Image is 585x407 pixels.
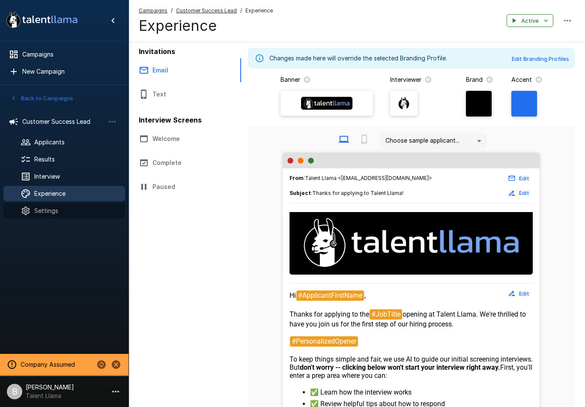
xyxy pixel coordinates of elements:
[425,76,432,83] svg: The image that will show next to questions in your candidate interviews. It must be square and at...
[397,97,410,110] img: llama_clean.png
[290,189,403,198] span: :
[510,52,571,66] button: Edit Branding Profiles
[505,287,533,300] button: Edit
[370,309,402,320] span: #JobTitle
[364,291,366,299] span: ,
[281,91,373,116] label: Banner Logo
[535,76,542,83] svg: The primary color for buttons in branded interviews and emails. It should be a color that complem...
[290,355,534,371] span: To keep things simple and fair, we use AI to guide our initial screening interviews. But
[281,75,300,84] p: Banner
[139,17,273,35] h4: Experience
[128,58,241,82] button: Email
[486,76,493,83] svg: The background color for branded interviews and emails. It should be a color that complements you...
[290,310,528,328] span: opening at Talent Llama. We're thrilled to have you join us for the first step of our hiring proc...
[390,75,421,84] p: Interviewer
[301,97,352,110] img: Banner Logo
[290,212,533,273] img: Talent Llama
[290,175,304,181] b: From
[290,291,296,299] span: Hi
[466,75,483,84] p: Brand
[290,190,311,196] b: Subject
[290,310,369,318] span: Thanks for applying to the
[128,151,241,175] button: Complete
[296,290,364,301] span: #ApplicantFirstName
[290,174,432,183] span: : Talent Llama <[EMAIL_ADDRESS][DOMAIN_NAME]>
[128,127,241,151] button: Welcome
[139,7,167,14] u: Campaigns
[245,6,273,15] span: Experience
[511,75,532,84] p: Accent
[507,14,553,27] button: Active
[304,76,310,83] svg: The banner version of your logo. Using your logo will enable customization of brand and accent co...
[290,336,358,347] span: #PersonalizedOpener
[171,6,173,15] span: /
[128,82,241,106] button: Text
[380,133,487,149] div: Choose sample applicant...
[310,388,412,396] span: ✅ Learn how the interview works
[128,175,241,199] button: Paused
[505,186,533,200] button: Edit
[300,363,500,371] strong: don't worry -- clicking below won't start your interview right away.
[505,172,533,185] button: Edit
[176,7,237,14] u: Customer Success Lead
[312,190,403,196] span: Thanks for applying to Talent Llama!
[240,6,242,15] span: /
[290,363,534,380] span: First, you'll enter a prep area where you can:
[269,51,447,66] div: Changes made here will override the selected Branding Profile.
